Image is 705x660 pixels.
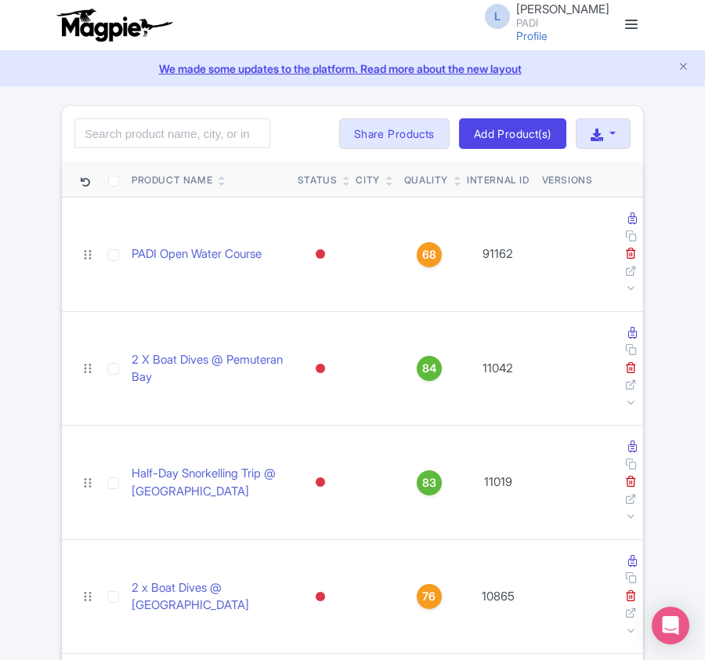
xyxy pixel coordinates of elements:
[298,173,338,187] div: Status
[404,584,454,609] a: 76
[313,357,328,380] div: Inactive
[678,59,689,77] button: Close announcement
[404,470,454,495] a: 83
[516,2,609,16] span: [PERSON_NAME]
[356,173,379,187] div: City
[74,118,270,148] input: Search product name, city, or interal id
[516,29,548,42] a: Profile
[132,351,285,386] a: 2 X Boat Dives @ Pemuteran Bay
[422,474,436,491] span: 83
[422,360,436,377] span: 84
[459,118,566,150] a: Add Product(s)
[461,198,536,312] td: 91162
[461,539,536,654] td: 10865
[652,607,689,644] div: Open Intercom Messenger
[536,161,599,198] th: Versions
[516,18,609,28] small: PADI
[132,465,285,500] a: Half-Day Snorkelling Trip @ [GEOGRAPHIC_DATA]
[53,8,175,42] img: logo-ab69f6fb50320c5b225c76a69d11143b.png
[404,356,454,381] a: 84
[475,3,609,28] a: L [PERSON_NAME] PADI
[461,426,536,540] td: 11019
[404,173,448,187] div: Quality
[339,118,450,150] a: Share Products
[313,471,328,494] div: Inactive
[132,579,285,615] a: 2 x Boat Dives @ [GEOGRAPHIC_DATA]
[404,242,454,267] a: 68
[485,4,510,29] span: L
[132,245,262,263] a: PADI Open Water Course
[313,586,328,608] div: Inactive
[132,173,212,187] div: Product Name
[313,243,328,266] div: Inactive
[461,161,536,198] th: Internal ID
[9,60,696,77] a: We made some updates to the platform. Read more about the new layout
[422,588,436,605] span: 76
[461,311,536,426] td: 11042
[422,246,436,263] span: 68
